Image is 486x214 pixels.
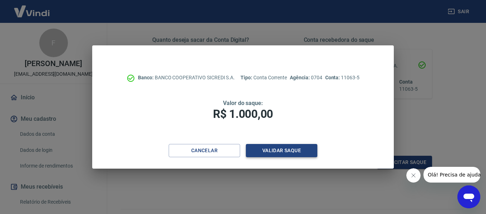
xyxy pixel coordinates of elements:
p: BANCO COOPERATIVO SICREDI S.A. [138,74,235,81]
span: Agência: [290,75,311,80]
iframe: Botão para abrir a janela de mensagens [457,185,480,208]
iframe: Fechar mensagem [406,168,421,183]
span: Valor do saque: [223,100,263,106]
span: Olá! Precisa de ajuda? [4,5,60,11]
p: 0704 [290,74,322,81]
span: R$ 1.000,00 [213,107,273,121]
button: Validar saque [246,144,317,157]
span: Banco: [138,75,155,80]
button: Cancelar [169,144,240,157]
iframe: Mensagem da empresa [423,167,480,183]
span: Tipo: [240,75,253,80]
p: 11063-5 [325,74,359,81]
p: Conta Corrente [240,74,287,81]
span: Conta: [325,75,341,80]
